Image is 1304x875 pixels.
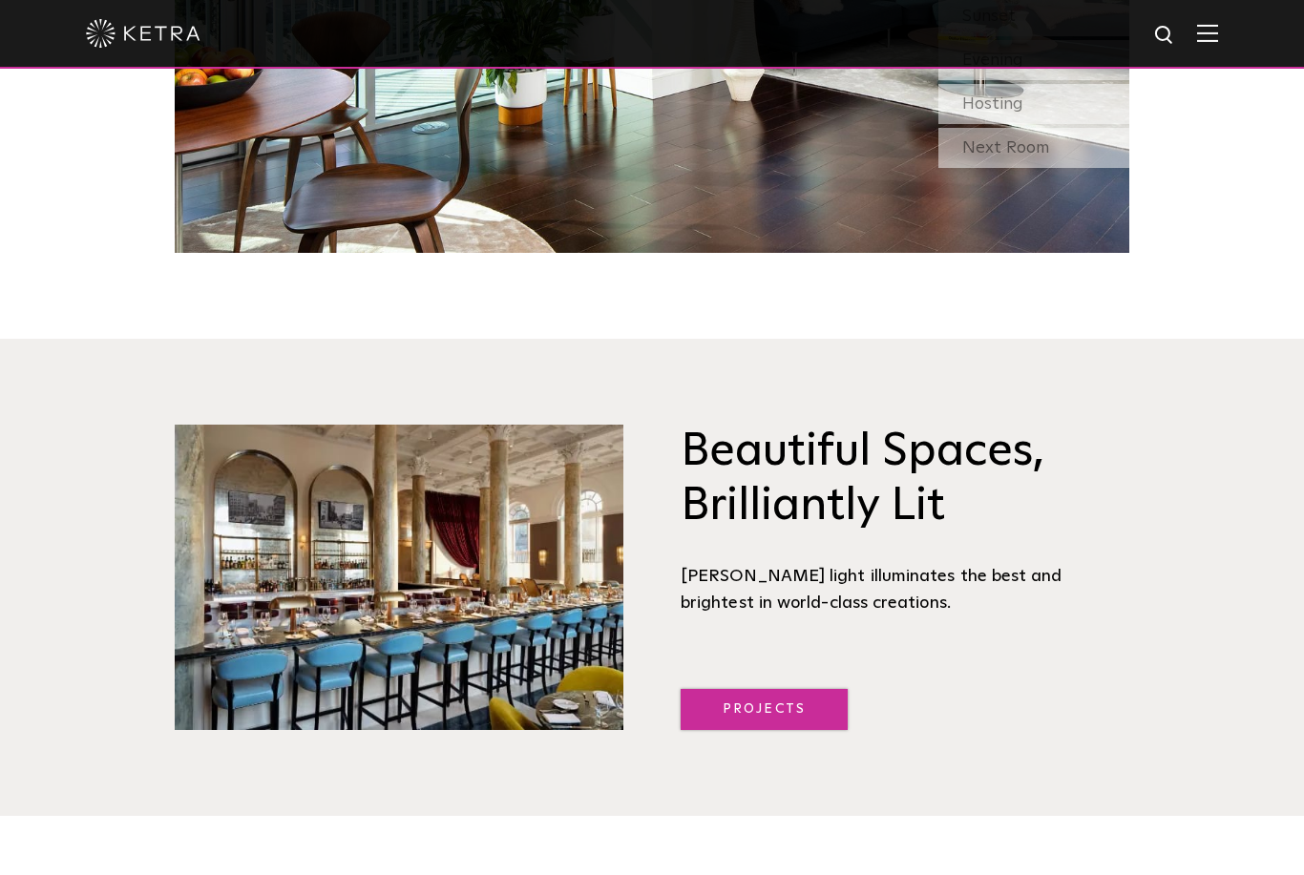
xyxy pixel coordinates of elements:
img: Brilliantly Lit@2x [175,425,623,730]
a: Projects [681,689,848,730]
div: [PERSON_NAME] light illuminates the best and brightest in world-class creations. [681,563,1129,617]
img: search icon [1153,24,1177,48]
div: Next Room [938,128,1129,168]
img: ketra-logo-2019-white [86,19,200,48]
img: Hamburger%20Nav.svg [1197,24,1218,42]
h3: Beautiful Spaces, Brilliantly Lit [681,425,1129,534]
span: Hosting [962,95,1023,113]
